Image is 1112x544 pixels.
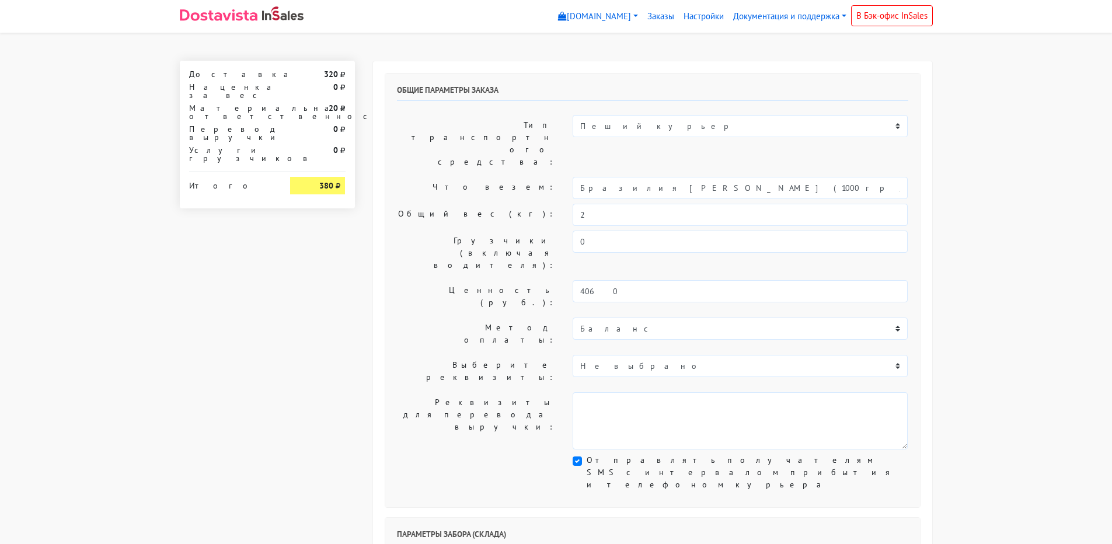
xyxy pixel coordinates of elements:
[333,124,338,134] strong: 0
[397,85,908,101] h6: Общие параметры заказа
[553,5,643,28] a: [DOMAIN_NAME]
[388,115,564,172] label: Тип транспортного средства:
[180,83,282,99] div: Наценка за вес
[388,280,564,313] label: Ценность (руб.):
[388,177,564,199] label: Что везем:
[679,5,728,28] a: Настройки
[262,6,304,20] img: InSales
[180,70,282,78] div: Доставка
[180,146,282,162] div: Услуги грузчиков
[180,104,282,120] div: Материальная ответственность
[388,355,564,388] label: Выберите реквизиты:
[728,5,851,28] a: Документация и поддержка
[180,9,257,21] img: Dostavista - срочная курьерская служба доставки
[333,82,338,92] strong: 0
[324,69,338,79] strong: 320
[333,145,338,155] strong: 0
[189,177,273,190] div: Итого
[388,392,564,449] label: Реквизиты для перевода выручки:
[388,318,564,350] label: Метод оплаты:
[329,103,338,113] strong: 20
[388,231,564,276] label: Грузчики (включая водителя):
[319,180,333,191] strong: 380
[180,125,282,141] div: Перевод выручки
[851,5,933,26] a: В Бэк-офис InSales
[643,5,679,28] a: Заказы
[388,204,564,226] label: Общий вес (кг):
[587,454,908,491] label: Отправлять получателям SMS с интервалом прибытия и телефоном курьера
